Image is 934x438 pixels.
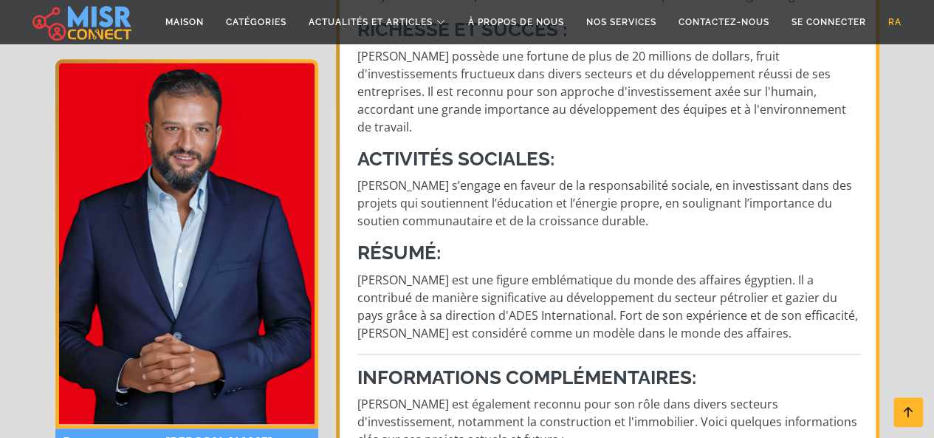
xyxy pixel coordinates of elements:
font: Activités sociales: [357,148,554,170]
font: À propos de nous [468,17,564,27]
a: Maison [154,8,215,36]
font: Nos services [586,17,656,27]
font: [PERSON_NAME] s’engage en faveur de la responsabilité sociale, en investissant dans des projets q... [357,177,852,229]
a: À propos de nous [457,8,575,36]
a: Nos services [575,8,667,36]
a: Se connecter [780,8,877,36]
a: Catégories [215,8,298,36]
font: RA [888,17,902,27]
font: Actualités et articles [309,17,433,27]
font: Se connecter [792,17,866,27]
a: Actualités et articles [298,8,457,36]
img: Ayman Mamdouh Abbas [55,59,318,428]
a: RA [877,8,913,36]
font: [PERSON_NAME] possède une fortune de plus de 20 millions de dollars, fruit d'investissements fruc... [357,48,846,135]
font: Contactez-nous [679,17,769,27]
img: main.misr_connect [32,4,131,41]
font: Maison [165,17,204,27]
font: [PERSON_NAME] est une figure emblématique du monde des affaires égyptien. Il a contribué de maniè... [357,272,858,341]
font: Catégories [226,17,286,27]
font: Informations Complémentaires: [357,366,696,389]
font: Résumé: [357,242,441,264]
a: Contactez-nous [667,8,780,36]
